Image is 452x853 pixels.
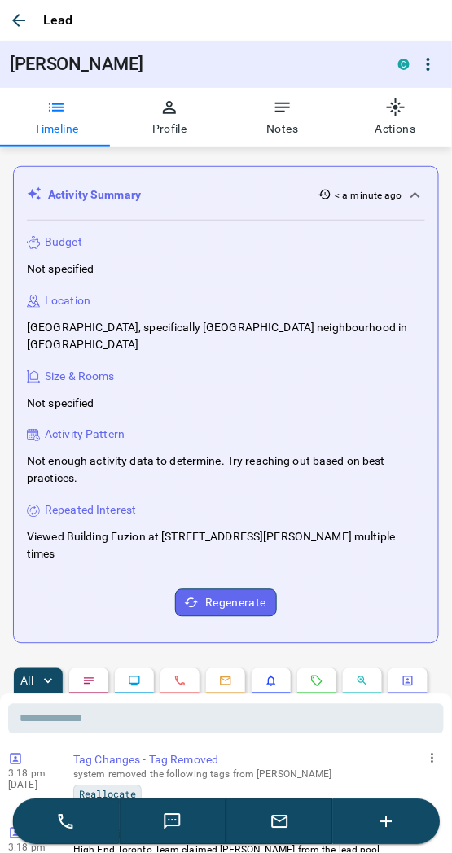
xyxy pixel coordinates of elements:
p: < a minute ago [335,188,402,203]
p: Budget [45,234,82,251]
p: [DATE] [8,780,57,791]
p: Not enough activity data to determine. Try reaching out based on best practices. [27,453,425,488]
p: 3:18 pm [8,768,57,780]
p: All [20,676,33,687]
span: Reallocate [79,786,136,803]
div: Activity Summary< a minute ago [27,180,425,210]
p: Location [45,292,90,309]
p: Not specified [27,260,94,278]
svg: Listing Alerts [265,675,278,688]
button: Regenerate [175,589,277,617]
p: Not specified [27,395,94,412]
svg: Lead Browsing Activity [128,675,141,688]
div: condos.ca [398,59,410,70]
p: Tag Changes - Tag Removed [73,752,437,769]
p: Repeated Interest [45,502,136,519]
svg: Requests [310,675,323,688]
p: Activity Pattern [45,426,125,444]
p: Size & Rooms [45,368,115,385]
p: Activity Summary [48,186,141,203]
svg: Emails [219,675,232,688]
p: Lead [43,11,73,30]
button: Notes [226,88,340,147]
p: [GEOGRAPHIC_DATA], specifically [GEOGRAPHIC_DATA] neighbourhood in [GEOGRAPHIC_DATA] [27,319,425,353]
p: Viewed Building Fuzion at [STREET_ADDRESS][PERSON_NAME] multiple times [27,529,425,563]
svg: Calls [173,675,187,688]
svg: Notes [82,675,95,688]
p: system removed the following tags from [PERSON_NAME] [73,769,437,781]
h1: [PERSON_NAME] [10,54,374,75]
button: Profile [113,88,226,147]
svg: Agent Actions [402,675,415,688]
button: Actions [339,88,452,147]
svg: Opportunities [356,675,369,688]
